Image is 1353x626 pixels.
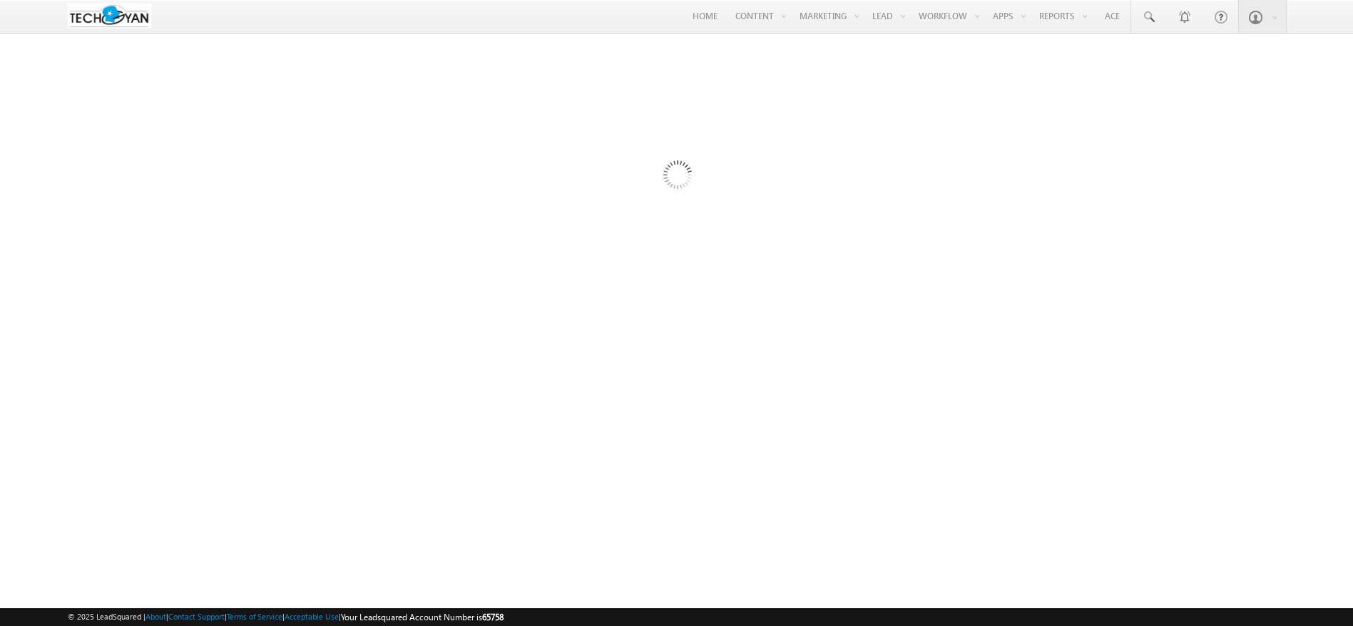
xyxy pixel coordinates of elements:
[145,612,166,621] a: About
[227,612,282,621] a: Terms of Service
[68,610,504,624] span: © 2025 LeadSquared | | | | |
[341,612,504,622] span: Your Leadsquared Account Number is
[482,612,504,622] span: 65758
[285,612,339,621] a: Acceptable Use
[603,103,750,251] img: Loading...
[168,612,225,621] a: Contact Support
[68,4,151,29] img: Custom Logo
